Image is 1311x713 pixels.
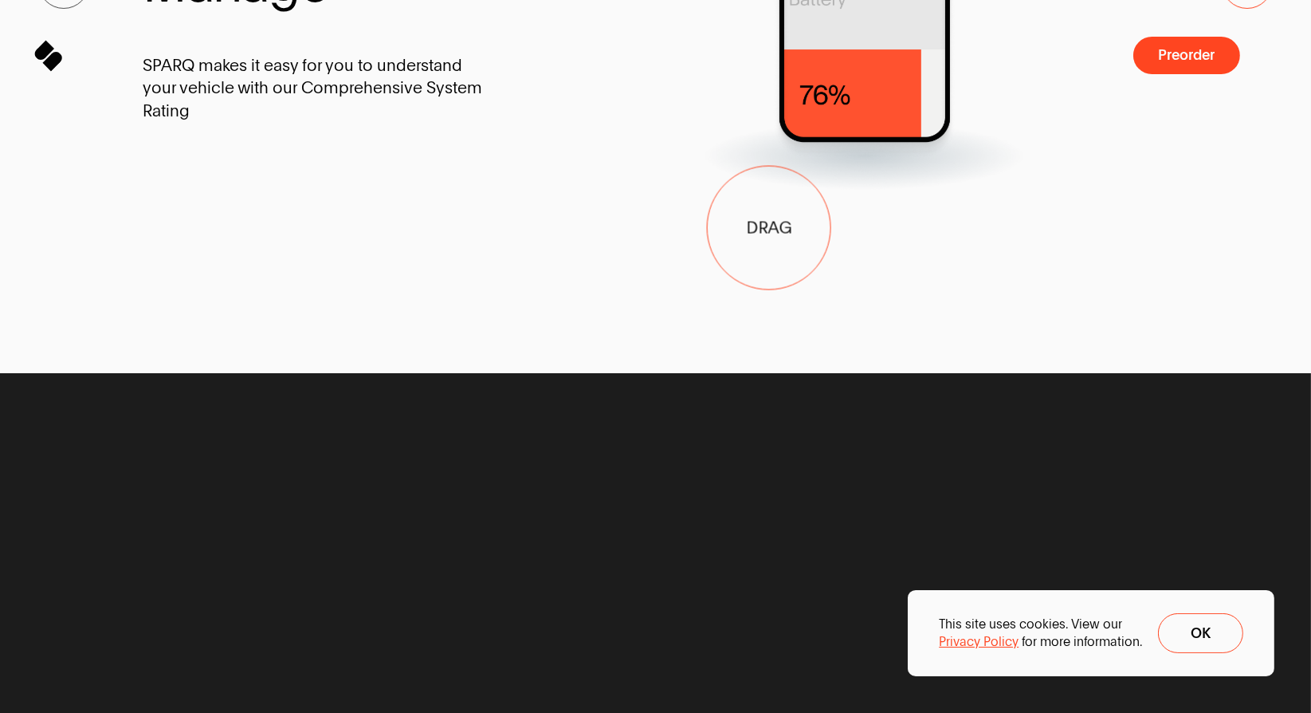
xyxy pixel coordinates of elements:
button: Preorder a SPARQ Diagnostics Device [1133,37,1240,74]
span: SPARQ Diagnostics [143,547,542,655]
span: Join Sparq [57,496,128,514]
a: Privacy Policy [939,633,1019,651]
span: Ok [1191,626,1211,640]
span: SPARQ makes it easy for you to understand your vehicle with our Comprehensive System Rating [143,54,497,122]
button: Ok [1158,613,1243,653]
span: Rating [143,100,190,122]
span: your vehicle with our Comprehensive System [143,77,482,99]
p: This site uses cookies. View our for more information. [939,616,1142,651]
span: Preorder [1158,49,1215,63]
